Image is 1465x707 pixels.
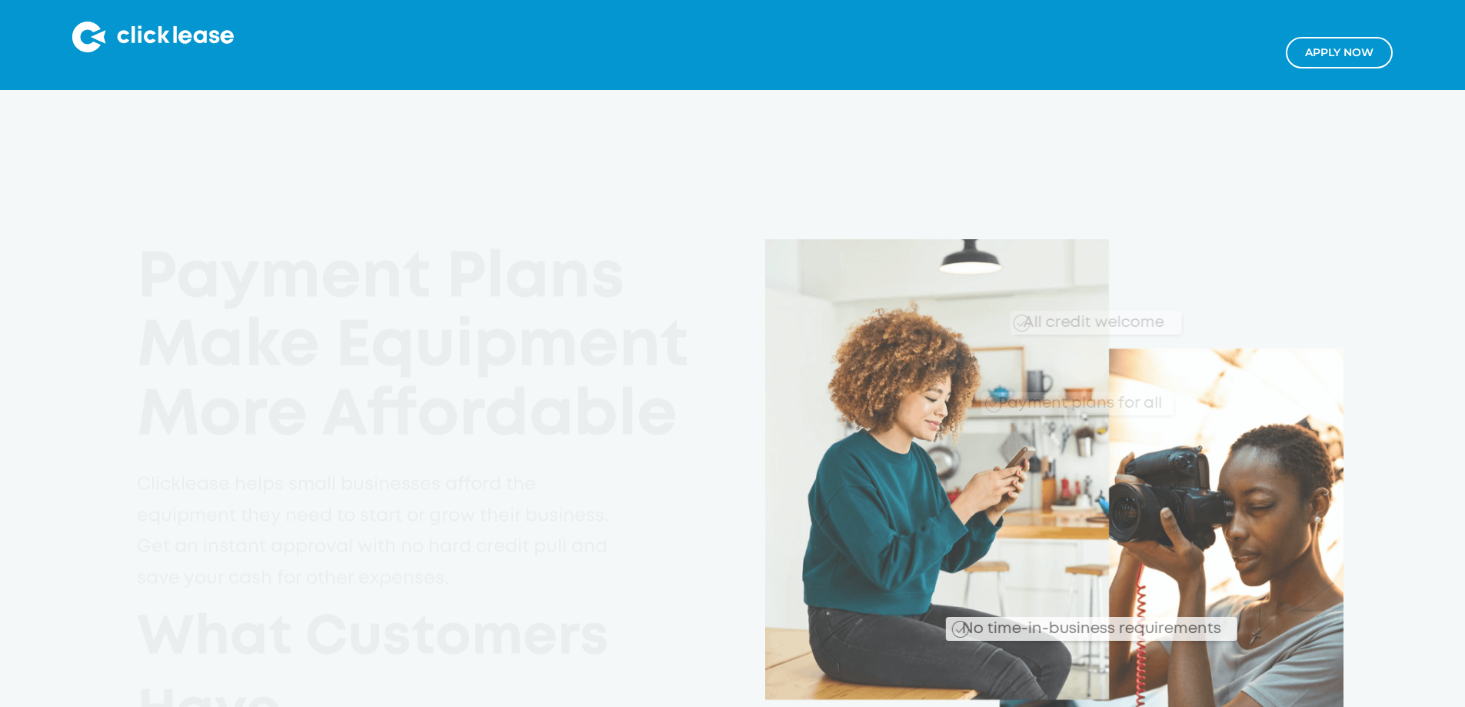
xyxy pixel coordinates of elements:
img: Checkmark_callout [951,621,968,638]
div: All credit welcome [962,302,1181,335]
p: Clicklease helps small businesses afford the equipment they need to start or grow their business.... [137,469,618,594]
img: Checkmark_callout [1014,315,1030,332]
a: Apply NOw [1286,37,1393,68]
div: Payment plans for all [992,384,1162,415]
div: No time-in-business requirements [874,602,1237,641]
img: Checkmark_callout [985,396,1002,413]
h1: Payment Plans Make Equipment More Affordable [137,245,719,451]
img: Clicklease logo [72,22,234,52]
